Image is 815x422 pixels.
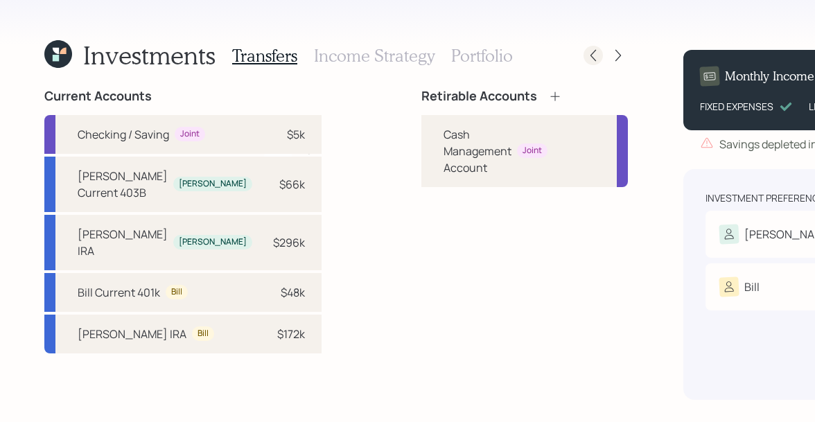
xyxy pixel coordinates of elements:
[78,168,168,201] div: [PERSON_NAME] Current 403B
[171,286,182,298] div: Bill
[281,284,305,301] div: $48k
[78,126,169,143] div: Checking / Saving
[198,328,209,340] div: Bill
[287,126,305,143] div: $5k
[44,89,152,104] h4: Current Accounts
[523,145,542,157] div: Joint
[232,46,297,66] h3: Transfers
[725,69,814,84] h4: Monthly Income
[83,40,216,70] h1: Investments
[78,284,160,301] div: Bill Current 401k
[279,176,305,193] div: $66k
[277,326,305,342] div: $172k
[451,46,513,66] h3: Portfolio
[273,234,305,251] div: $296k
[179,178,247,190] div: [PERSON_NAME]
[744,279,760,295] div: Bill
[78,226,168,259] div: [PERSON_NAME] IRA
[421,89,537,104] h4: Retirable Accounts
[179,236,247,248] div: [PERSON_NAME]
[78,326,186,342] div: [PERSON_NAME] IRA
[444,126,511,176] div: Cash Management Account
[700,99,773,114] div: FIXED EXPENSES
[180,128,200,140] div: Joint
[314,46,435,66] h3: Income Strategy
